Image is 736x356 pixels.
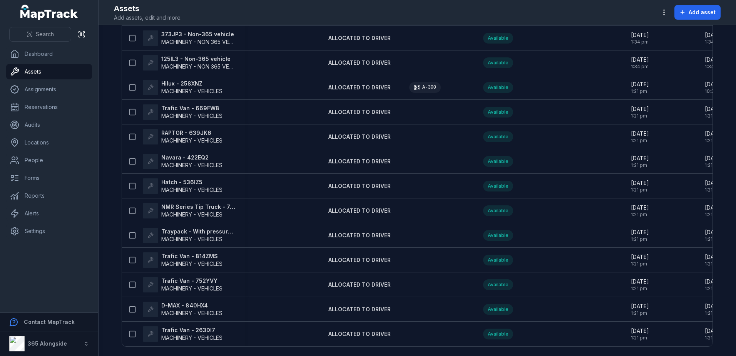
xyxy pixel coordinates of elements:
[705,253,723,261] span: [DATE]
[631,162,649,168] span: 1:21 pm
[328,306,391,312] span: ALLOCATED TO DRIVER
[161,63,247,70] span: MACHINERY - NON 365 VEHICLES
[631,253,649,261] span: [DATE]
[328,182,391,190] a: ALLOCATED TO DRIVER
[705,253,723,267] time: 04/09/2025, 1:21:33 pm
[161,55,236,63] strong: 125IL3 - Non-365 vehicle
[631,302,649,310] span: [DATE]
[6,170,92,186] a: Forms
[631,105,649,113] span: [DATE]
[328,330,391,338] a: ALLOCATED TO DRIVER
[483,329,513,339] div: Available
[328,232,391,239] a: ALLOCATED TO DRIVER
[705,154,723,162] span: [DATE]
[631,212,649,218] span: 1:21 pm
[705,81,725,94] time: 05/09/2025, 10:34:47 am
[161,228,236,235] strong: Traypack - With pressure washer - 573XHL
[483,82,513,93] div: Available
[705,327,723,341] time: 04/09/2025, 1:21:33 pm
[631,228,649,242] time: 04/09/2025, 1:21:33 pm
[24,319,75,325] strong: Contact MapTrack
[705,162,723,168] span: 1:21 pm
[631,335,649,341] span: 1:21 pm
[705,105,723,119] time: 04/09/2025, 1:21:33 pm
[483,279,513,290] div: Available
[161,137,222,144] span: MACHINERY - VEHICLES
[328,183,391,189] span: ALLOCATED TO DRIVER
[705,130,723,144] time: 04/09/2025, 1:21:33 pm
[705,278,723,285] span: [DATE]
[631,302,649,316] time: 04/09/2025, 1:21:33 pm
[483,230,513,241] div: Available
[631,88,649,94] span: 1:21 pm
[631,187,649,193] span: 1:21 pm
[328,158,391,165] span: ALLOCATED TO DRIVER
[483,57,513,68] div: Available
[705,327,723,335] span: [DATE]
[483,107,513,118] div: Available
[483,255,513,265] div: Available
[161,154,222,161] strong: Navara - 422EQ2
[631,31,649,45] time: 04/09/2025, 1:34:31 pm
[161,236,222,242] span: MACHINERY - VEHICLES
[705,113,723,119] span: 1:21 pm
[483,131,513,142] div: Available
[631,130,649,138] span: [DATE]
[705,179,723,193] time: 04/09/2025, 1:21:33 pm
[483,205,513,216] div: Available
[328,35,391,41] span: ALLOCATED TO DRIVER
[705,179,723,187] span: [DATE]
[161,310,222,316] span: MACHINERY - VEHICLES
[6,223,92,239] a: Settings
[705,187,723,193] span: 1:21 pm
[631,253,649,267] time: 04/09/2025, 1:21:33 pm
[705,56,723,64] span: [DATE]
[483,304,513,315] div: Available
[631,39,649,45] span: 1:34 pm
[9,27,71,42] button: Search
[705,261,723,267] span: 1:21 pm
[328,207,391,214] span: ALLOCATED TO DRIVER
[705,310,723,316] span: 1:21 pm
[161,186,222,193] span: MACHINERY - VEHICLES
[161,302,222,309] strong: D-MAX - 840HX4
[483,156,513,167] div: Available
[483,33,513,44] div: Available
[328,306,391,313] a: ALLOCATED TO DRIVER
[631,327,649,335] span: [DATE]
[328,84,391,91] a: ALLOCATED TO DRIVER
[705,302,723,310] span: [DATE]
[143,326,222,342] a: Trafic Van - 263DI7MACHINERY - VEHICLES
[705,56,723,70] time: 04/09/2025, 1:34:31 pm
[328,133,391,141] a: ALLOCATED TO DRIVER
[328,256,391,264] a: ALLOCATED TO DRIVER
[705,154,723,168] time: 04/09/2025, 1:21:33 pm
[631,56,649,70] time: 04/09/2025, 1:34:31 pm
[161,30,236,38] strong: 373JP3 - Non-365 vehicle
[631,81,649,88] span: [DATE]
[6,153,92,168] a: People
[20,5,78,20] a: MapTrack
[689,8,716,16] span: Add asset
[328,108,391,116] a: ALLOCATED TO DRIVER
[6,206,92,221] a: Alerts
[705,285,723,292] span: 1:21 pm
[161,129,222,137] strong: RAPTOR - 639JK6
[631,278,649,292] time: 04/09/2025, 1:21:33 pm
[631,154,649,168] time: 04/09/2025, 1:21:33 pm
[161,277,222,285] strong: Trafic Van - 752YVY
[114,14,182,22] span: Add assets, edit and more.
[631,278,649,285] span: [DATE]
[705,31,723,45] time: 04/09/2025, 1:34:31 pm
[143,178,222,194] a: Hatch - 536IZ5MACHINERY - VEHICLES
[409,82,441,93] div: A-300
[161,326,222,334] strong: Trafic Van - 263DI7
[143,80,222,95] a: Hilux - 258XNZMACHINERY - VEHICLES
[143,277,222,292] a: Trafic Van - 752YVYMACHINERY - VEHICLES
[705,88,725,94] span: 10:34 am
[161,211,222,218] span: MACHINERY - VEHICLES
[705,204,723,218] time: 04/09/2025, 1:21:33 pm
[143,228,236,243] a: Traypack - With pressure washer - 573XHLMACHINERY - VEHICLES
[143,154,222,169] a: Navara - 422EQ2MACHINERY - VEHICLES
